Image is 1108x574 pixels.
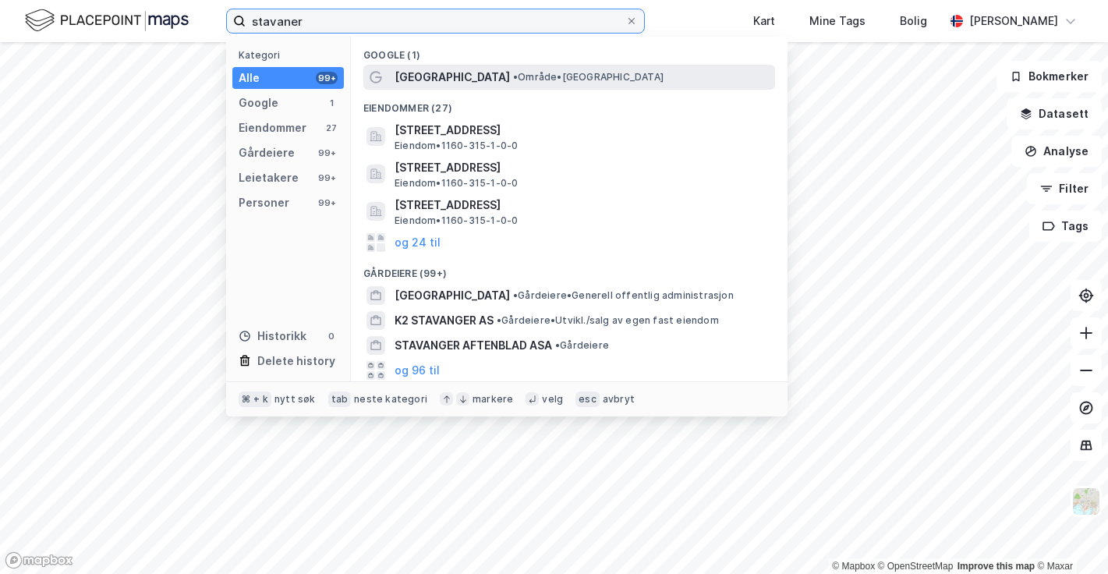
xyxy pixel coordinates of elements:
span: • [497,314,501,326]
div: 1 [325,97,338,109]
div: 99+ [316,72,338,84]
div: Kart [753,12,775,30]
div: Eiendommer (27) [351,90,788,118]
div: Mine Tags [809,12,866,30]
button: Filter [1027,173,1102,204]
div: Bolig [900,12,927,30]
a: Improve this map [958,561,1035,572]
span: Eiendom • 1160-315-1-0-0 [395,140,518,152]
div: [PERSON_NAME] [969,12,1058,30]
div: 0 [325,330,338,342]
div: Gårdeiere [239,143,295,162]
span: [STREET_ADDRESS] [395,158,769,177]
span: Eiendom • 1160-315-1-0-0 [395,177,518,190]
span: Gårdeiere • Generell offentlig administrasjon [513,289,734,302]
span: [GEOGRAPHIC_DATA] [395,68,510,87]
div: 99+ [316,147,338,159]
iframe: Chat Widget [1030,499,1108,574]
a: Mapbox [832,561,875,572]
div: Google [239,94,278,112]
button: og 24 til [395,233,441,252]
div: Gårdeiere (99+) [351,255,788,283]
span: Gårdeiere [555,339,609,352]
div: Leietakere [239,168,299,187]
div: 27 [325,122,338,134]
span: • [555,339,560,351]
button: Tags [1029,211,1102,242]
img: logo.f888ab2527a4732fd821a326f86c7f29.svg [25,7,189,34]
div: Historikk [239,327,306,345]
div: 99+ [316,172,338,184]
div: Google (1) [351,37,788,65]
div: Personer [239,193,289,212]
span: [STREET_ADDRESS] [395,121,769,140]
span: [STREET_ADDRESS] [395,196,769,214]
span: Område • [GEOGRAPHIC_DATA] [513,71,664,83]
input: Søk på adresse, matrikkel, gårdeiere, leietakere eller personer [246,9,625,33]
button: Bokmerker [996,61,1102,92]
div: velg [542,393,563,406]
div: 99+ [316,197,338,209]
a: OpenStreetMap [878,561,954,572]
button: og 96 til [395,361,440,380]
div: ⌘ + k [239,392,271,407]
span: K2 STAVANGER AS [395,311,494,330]
div: markere [473,393,513,406]
a: Mapbox homepage [5,551,73,569]
div: Kontrollprogram for chat [1030,499,1108,574]
div: Eiendommer [239,119,306,137]
button: Analyse [1011,136,1102,167]
button: Datasett [1007,98,1102,129]
span: [GEOGRAPHIC_DATA] [395,286,510,305]
span: Gårdeiere • Utvikl./salg av egen fast eiendom [497,314,719,327]
div: neste kategori [354,393,427,406]
span: STAVANGER AFTENBLAD ASA [395,336,552,355]
div: esc [575,392,600,407]
span: Eiendom • 1160-315-1-0-0 [395,214,518,227]
div: Delete history [257,352,335,370]
img: Z [1071,487,1101,516]
span: • [513,71,518,83]
div: avbryt [603,393,635,406]
div: nytt søk [274,393,316,406]
div: Alle [239,69,260,87]
div: tab [328,392,352,407]
span: • [513,289,518,301]
div: Kategori [239,49,344,61]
